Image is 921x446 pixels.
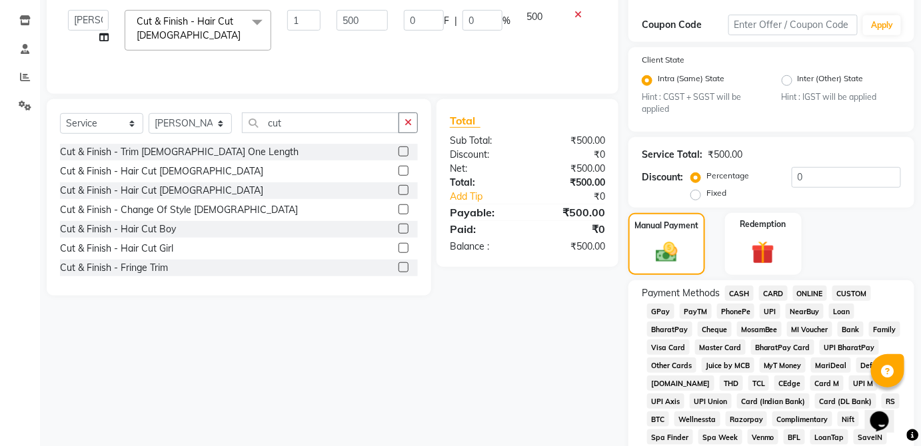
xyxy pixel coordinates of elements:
[527,148,615,162] div: ₹0
[60,261,168,275] div: Cut & Finish - Fringe Trim
[649,240,684,265] img: _cash.svg
[829,304,854,319] span: Loan
[737,393,810,409] span: Card (Indian Bank)
[720,375,743,391] span: THD
[642,18,728,32] div: Coupon Code
[680,304,712,319] span: PayTM
[440,134,528,148] div: Sub Total:
[863,15,901,35] button: Apply
[440,240,528,254] div: Balance :
[737,322,782,337] span: MosamBee
[811,357,851,373] span: MariDeal
[60,222,176,236] div: Cut & Finish - Hair Cut Boy
[744,238,782,267] img: _gift.svg
[526,11,542,23] span: 500
[647,429,693,445] span: Spa Finder
[690,393,732,409] span: UPI Union
[502,14,510,28] span: %
[642,286,720,300] span: Payment Methods
[726,411,768,427] span: Razorpay
[440,221,528,237] div: Paid:
[832,286,871,301] span: CUSTOM
[856,357,895,373] span: DefiDeal
[760,357,806,373] span: MyT Money
[772,411,832,427] span: Complimentary
[647,411,669,427] span: BTC
[810,375,844,391] span: Card M
[527,221,615,237] div: ₹0
[137,15,241,41] span: Cut & Finish - Hair Cut [DEMOGRAPHIC_DATA]
[60,145,299,159] div: Cut & Finish - Trim [DEMOGRAPHIC_DATA] One Length
[782,91,902,103] small: Hint : IGST will be applied
[634,220,698,232] label: Manual Payment
[527,204,615,220] div: ₹500.00
[784,429,805,445] span: BFL
[810,429,848,445] span: LoanTap
[647,304,674,319] span: GPay
[865,393,908,433] iframe: chat widget
[702,357,754,373] span: Juice by MCB
[751,339,815,355] span: BharatPay Card
[60,203,298,217] div: Cut & Finish - Change Of Style [DEMOGRAPHIC_DATA]
[787,322,832,337] span: MI Voucher
[242,112,399,133] input: Search or Scan
[728,15,858,35] input: Enter Offer / Coupon Code
[642,91,762,116] small: Hint : CGST + SGST will be applied
[760,304,780,319] span: UPI
[708,148,742,162] div: ₹500.00
[774,375,805,391] span: CEdge
[642,148,702,162] div: Service Total:
[527,162,615,176] div: ₹500.00
[717,304,755,319] span: PhonePe
[820,339,879,355] span: UPI BharatPay
[854,429,887,445] span: SaveIN
[647,322,692,337] span: BharatPay
[450,114,480,128] span: Total
[440,190,542,204] a: Add Tip
[440,176,528,190] div: Total:
[815,393,876,409] span: Card (DL Bank)
[793,286,828,301] span: ONLINE
[542,190,615,204] div: ₹0
[647,357,696,373] span: Other Cards
[455,14,457,28] span: |
[838,322,864,337] span: Bank
[748,429,779,445] span: Venmo
[748,375,770,391] span: TCL
[838,411,859,427] span: Nift
[642,54,684,66] label: Client State
[698,322,732,337] span: Cheque
[527,176,615,190] div: ₹500.00
[740,218,786,230] label: Redemption
[647,339,690,355] span: Visa Card
[706,170,749,182] label: Percentage
[658,73,724,89] label: Intra (Same) State
[60,242,173,256] div: Cut & Finish - Hair Cut Girl
[241,29,247,41] a: x
[706,187,726,199] label: Fixed
[440,148,528,162] div: Discount:
[849,375,878,391] span: UPI M
[695,339,746,355] span: Master Card
[527,240,615,254] div: ₹500.00
[698,429,742,445] span: Spa Week
[725,286,754,301] span: CASH
[527,134,615,148] div: ₹500.00
[60,184,263,198] div: Cut & Finish - Hair Cut [DEMOGRAPHIC_DATA]
[798,73,864,89] label: Inter (Other) State
[869,322,900,337] span: Family
[60,164,263,178] div: Cut & Finish - Hair Cut [DEMOGRAPHIC_DATA]
[642,170,683,184] div: Discount:
[647,375,714,391] span: [DOMAIN_NAME]
[759,286,788,301] span: CARD
[444,14,449,28] span: F
[674,411,720,427] span: Wellnessta
[786,304,824,319] span: NearBuy
[440,162,528,176] div: Net:
[440,204,528,220] div: Payable:
[647,393,684,409] span: UPI Axis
